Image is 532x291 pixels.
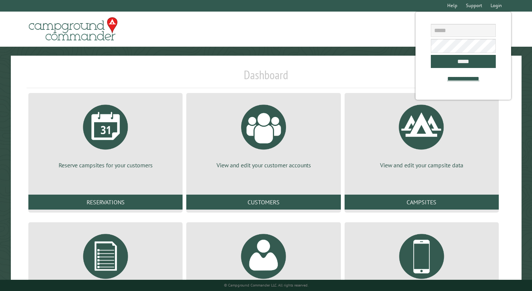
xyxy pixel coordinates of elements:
[186,195,340,210] a: Customers
[27,15,120,44] img: Campground Commander
[195,99,332,169] a: View and edit your customer accounts
[37,161,174,169] p: Reserve campsites for your customers
[27,68,505,88] h1: Dashboard
[195,161,332,169] p: View and edit your customer accounts
[345,195,499,210] a: Campsites
[224,283,308,288] small: © Campground Commander LLC. All rights reserved.
[28,195,183,210] a: Reservations
[354,99,490,169] a: View and edit your campsite data
[354,161,490,169] p: View and edit your campsite data
[37,99,174,169] a: Reserve campsites for your customers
